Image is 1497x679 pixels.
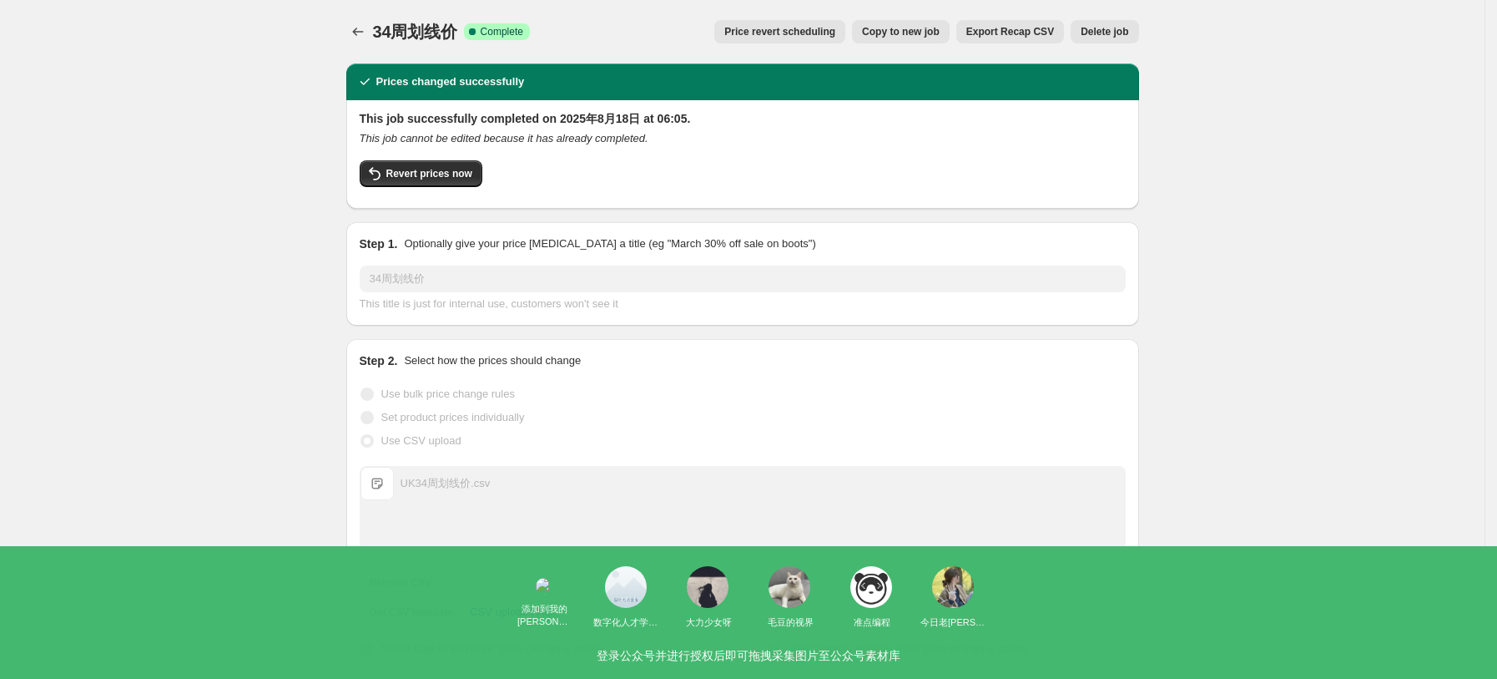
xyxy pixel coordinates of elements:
h2: This job successfully completed on 2025年8月18日 at 06:05. [360,110,1126,127]
h2: Prices changed successfully [376,73,525,90]
p: Optionally give your price [MEDICAL_DATA] a title (eg "March 30% off sale on boots") [404,236,815,252]
i: This job cannot be edited because it has already completed. [360,132,648,144]
button: Price change jobs [346,20,370,43]
span: Delete job [1081,25,1128,38]
button: Export Recap CSV [956,20,1064,43]
span: Revert prices now [386,167,472,180]
span: 34周划线价 [373,23,457,41]
input: 30% off holiday sale [360,266,1126,292]
div: UK34周划线价.csv [401,475,491,492]
span: Copy to new job [862,25,940,38]
p: Select how the prices should change [404,352,581,369]
span: Use bulk price change rules [381,388,515,400]
button: Copy to new job [852,20,950,43]
span: Export Recap CSV [966,25,1054,38]
h2: Step 2. [360,352,398,369]
button: Delete job [1071,20,1138,43]
button: Price revert scheduling [714,20,845,43]
span: Price revert scheduling [724,25,835,38]
button: Revert prices now [360,160,482,187]
span: This title is just for internal use, customers won't see it [360,297,618,310]
span: Use CSV upload [381,434,461,447]
span: Complete [481,25,523,38]
h2: Step 1. [360,236,398,252]
span: Set product prices individually [381,411,525,423]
